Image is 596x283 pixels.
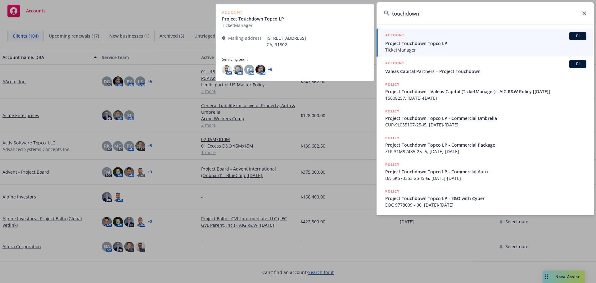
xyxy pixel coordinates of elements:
[385,47,586,53] span: TicketManager
[385,168,586,175] span: Project Touchdown Topco LP - Commercial Auto
[385,202,586,208] span: EOC 9778009 - 00, [DATE]-[DATE]
[385,88,586,95] span: Project Touchdown - Valeas Capital (TicketManager) - AIG R&W Policy [[DATE]]
[377,105,594,131] a: POLICYProject Touchdown Topco LP - Commercial UmbrellaCUP-9L035107-25-I5, [DATE]-[DATE]
[385,142,586,148] span: Project Touchdown Topco LP - Commercial Package
[385,32,404,39] h5: ACCOUNT
[385,115,586,121] span: Project Touchdown Topco LP - Commercial Umbrella
[385,135,400,141] h5: POLICY
[385,148,586,155] span: ZLP-31M92435-25-I5, [DATE]-[DATE]
[385,195,586,202] span: Project Touchdown Topco LP - E&O with Cyber
[571,33,584,39] span: BI
[385,175,586,181] span: BA-5K573353-25-I5-G, [DATE]-[DATE]
[377,2,594,25] input: Search...
[385,188,400,194] h5: POLICY
[385,68,586,75] span: Valeas Capital Partners – Project Touchdown
[385,121,586,128] span: CUP-9L035107-25-I5, [DATE]-[DATE]
[377,78,594,105] a: POLICYProject Touchdown - Valeas Capital (TicketManager) - AIG R&W Policy [[DATE]]15608257, [DATE...
[377,185,594,212] a: POLICYProject Touchdown Topco LP - E&O with CyberEOC 9778009 - 00, [DATE]-[DATE]
[385,162,400,168] h5: POLICY
[385,81,400,88] h5: POLICY
[377,57,594,78] a: ACCOUNTBIValeas Capital Partners – Project Touchdown
[385,108,400,114] h5: POLICY
[385,95,586,101] span: 15608257, [DATE]-[DATE]
[377,29,594,57] a: ACCOUNTBIProject Touchdown Topco LPTicketManager
[377,158,594,185] a: POLICYProject Touchdown Topco LP - Commercial AutoBA-5K573353-25-I5-G, [DATE]-[DATE]
[571,61,584,67] span: BI
[377,131,594,158] a: POLICYProject Touchdown Topco LP - Commercial PackageZLP-31M92435-25-I5, [DATE]-[DATE]
[385,40,586,47] span: Project Touchdown Topco LP
[385,60,404,67] h5: ACCOUNT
